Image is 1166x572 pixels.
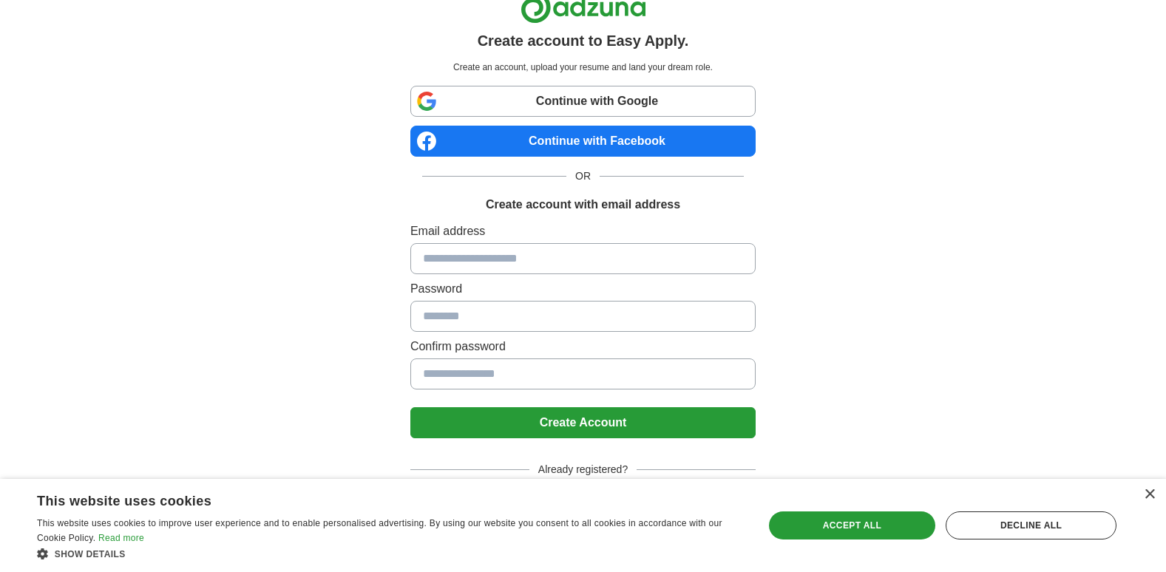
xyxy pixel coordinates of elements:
[486,196,680,214] h1: Create account with email address
[37,518,722,543] span: This website uses cookies to improve user experience and to enable personalised advertising. By u...
[37,488,705,510] div: This website uses cookies
[413,61,753,74] p: Create an account, upload your resume and land your dream role.
[478,30,689,52] h1: Create account to Easy Apply.
[769,511,935,539] div: Accept all
[566,168,600,184] span: OR
[1144,489,1155,500] div: Close
[410,280,756,298] label: Password
[410,86,756,117] a: Continue with Google
[410,338,756,355] label: Confirm password
[410,407,756,438] button: Create Account
[946,511,1116,539] div: Decline all
[529,462,637,477] span: Already registered?
[55,549,126,559] span: Show details
[410,126,756,157] a: Continue with Facebook
[98,533,144,543] a: Read more, opens a new window
[37,546,742,561] div: Show details
[410,222,756,240] label: Email address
